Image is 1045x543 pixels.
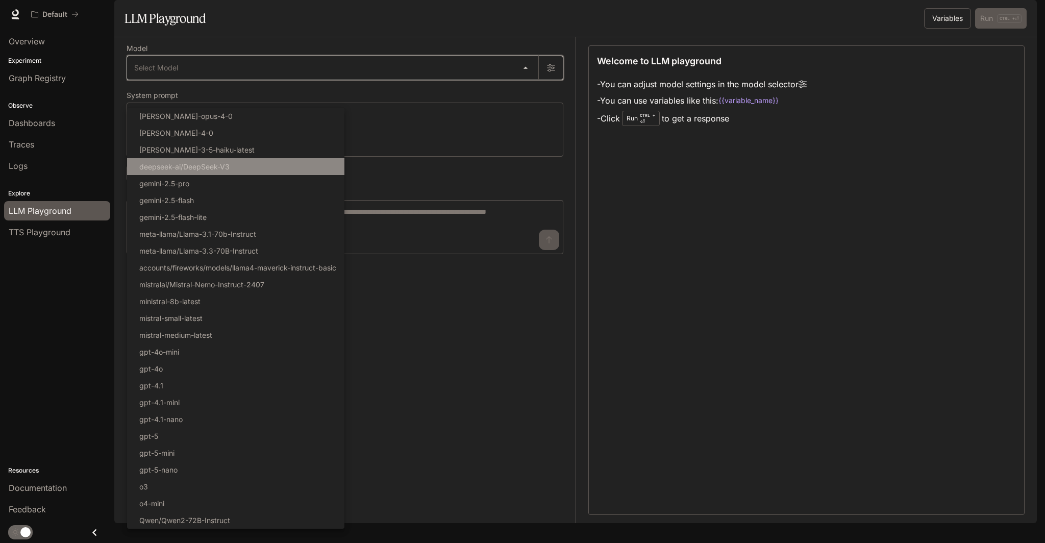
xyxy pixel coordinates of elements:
p: gpt-5-nano [139,464,178,475]
p: o3 [139,481,148,492]
p: gemini-2.5-pro [139,178,189,189]
p: meta-llama/Llama-3.1-70b-Instruct [139,229,256,239]
p: gpt-4o [139,363,163,374]
p: mistral-medium-latest [139,330,212,340]
p: gpt-5-mini [139,448,175,458]
p: [PERSON_NAME]-4-0 [139,128,213,138]
p: o4-mini [139,498,164,509]
p: gpt-4.1-mini [139,397,180,408]
p: gpt-4o-mini [139,347,179,357]
p: [PERSON_NAME]-opus-4-0 [139,111,233,121]
p: accounts/fireworks/models/llama4-maverick-instruct-basic [139,262,336,273]
p: meta-llama/Llama-3.3-70B-Instruct [139,245,258,256]
p: gemini-2.5-flash [139,195,194,206]
p: gpt-4.1 [139,380,163,391]
p: mistral-small-latest [139,313,203,324]
p: Qwen/Qwen2-72B-Instruct [139,515,230,526]
p: gpt-5 [139,431,158,441]
p: mistralai/Mistral-Nemo-Instruct-2407 [139,279,264,290]
p: [PERSON_NAME]-3-5-haiku-latest [139,144,255,155]
p: gpt-4.1-nano [139,414,183,425]
p: gemini-2.5-flash-lite [139,212,207,223]
p: deepseek-ai/DeepSeek-V3 [139,161,230,172]
p: ministral-8b-latest [139,296,201,307]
